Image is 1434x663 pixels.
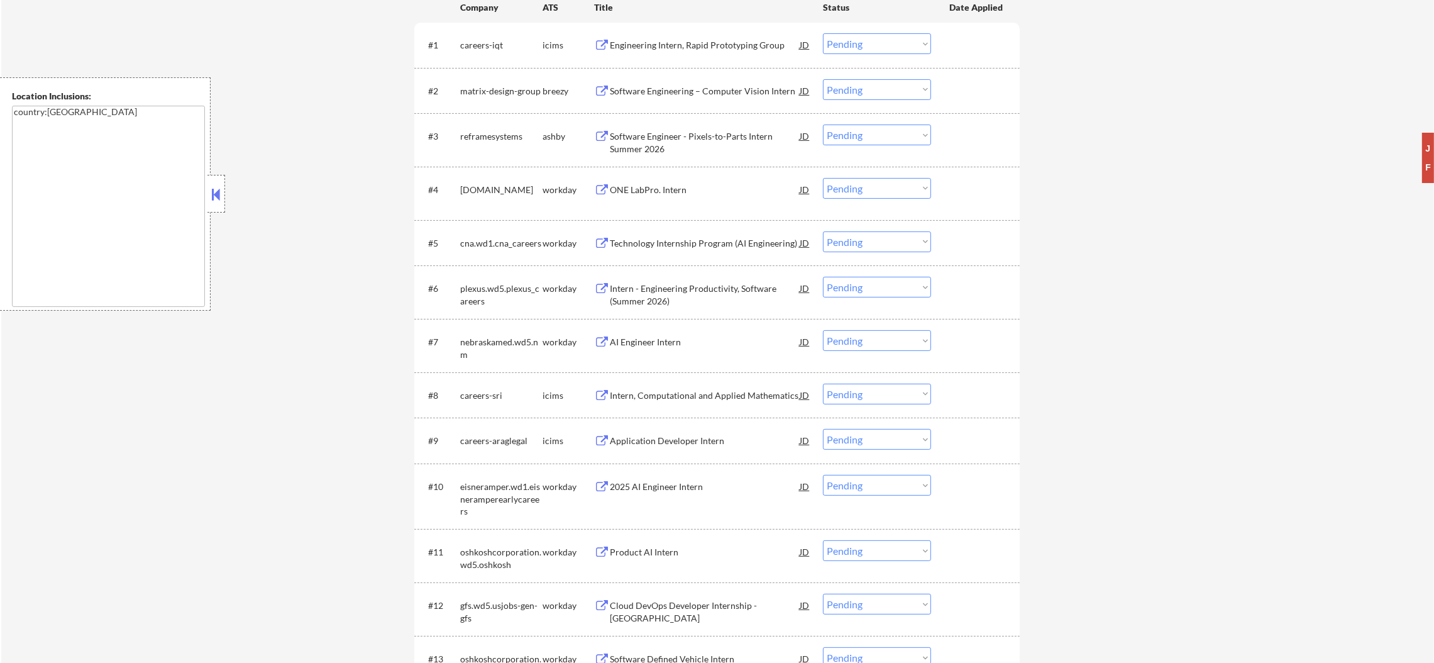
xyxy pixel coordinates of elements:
div: #12 [428,599,450,612]
div: #1 [428,39,450,52]
div: JD [798,178,811,201]
div: JD [798,33,811,56]
div: JD [798,475,811,498]
div: Title [594,1,811,14]
div: reframesystems [460,130,543,143]
div: workday [543,282,594,295]
div: #6 [428,282,450,295]
div: JD [798,125,811,147]
div: oshkoshcorporation.wd5.oshkosh [460,546,543,571]
div: ashby [543,130,594,143]
div: workday [543,237,594,250]
div: plexus.wd5.plexus_careers [460,282,543,307]
div: workday [543,546,594,559]
div: gfs.wd5.usjobs-gen-gfs [460,599,543,624]
div: nebraskamed.wd5.nm [460,336,543,360]
div: Company [460,1,543,14]
div: [DOMAIN_NAME] [460,184,543,196]
div: JD [798,231,811,254]
div: cna.wd1.cna_careers [460,237,543,250]
div: Application Developer Intern [610,435,800,447]
div: #5 [428,237,450,250]
div: ATS [543,1,594,14]
div: #4 [428,184,450,196]
div: #11 [428,546,450,559]
div: 2025 AI Engineer Intern [610,481,800,493]
div: ONE LabPro. Intern [610,184,800,196]
div: icims [543,39,594,52]
div: JD [798,277,811,299]
div: #10 [428,481,450,493]
div: #9 [428,435,450,447]
div: eisneramper.wd1.eisneramperearlycareers [460,481,543,518]
div: workday [543,599,594,612]
div: careers-araglegal [460,435,543,447]
div: JD [798,594,811,616]
div: JD [798,79,811,102]
div: #3 [428,130,450,143]
div: JD [798,429,811,452]
div: Technology Internship Program (AI Engineering) [610,237,800,250]
div: Intern - Engineering Productivity, Software (Summer 2026) [610,282,800,307]
div: breezy [543,85,594,97]
div: careers-iqt [460,39,543,52]
div: JD [798,330,811,353]
div: icims [543,435,594,447]
div: AI Engineer Intern [610,336,800,348]
div: JD [798,384,811,406]
div: #2 [428,85,450,97]
div: workday [543,481,594,493]
div: workday [543,184,594,196]
div: Software Engineering – Computer Vision Intern [610,85,800,97]
div: Date Applied [949,1,1005,14]
div: Location Inclusions: [12,90,206,103]
div: #7 [428,336,450,348]
div: Intern, Computational and Applied Mathematics [610,389,800,402]
div: icims [543,389,594,402]
div: Software Engineer - Pixels-to-Parts Intern Summer 2026 [610,130,800,155]
div: #8 [428,389,450,402]
div: JD [798,540,811,563]
div: workday [543,336,594,348]
div: careers-sri [460,389,543,402]
div: Product AI Intern [610,546,800,559]
div: Cloud DevOps Developer Internship - [GEOGRAPHIC_DATA] [610,599,800,624]
div: Engineering Intern, Rapid Prototyping Group [610,39,800,52]
div: matrix-design-group [460,85,543,97]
